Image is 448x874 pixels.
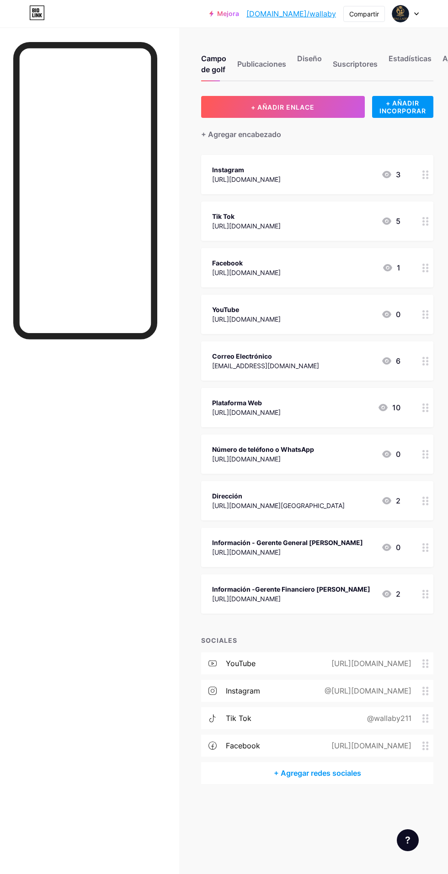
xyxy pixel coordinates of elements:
[212,362,319,370] font: [EMAIL_ADDRESS][DOMAIN_NAME]
[392,5,409,22] img: Ualabí
[237,59,286,69] font: Publicaciones
[367,714,411,723] font: @wallaby211
[212,352,272,360] font: Correo Electrónico
[201,130,281,139] font: + Agregar encabezado
[396,589,400,599] font: 2
[212,585,370,593] font: Información -Gerente Financiero [PERSON_NAME]
[212,166,244,174] font: Instagram
[212,315,281,323] font: [URL][DOMAIN_NAME]
[331,741,411,750] font: [URL][DOMAIN_NAME]
[297,54,322,63] font: Diseño
[212,595,281,603] font: [URL][DOMAIN_NAME]
[396,496,400,505] font: 2
[333,59,378,69] font: Suscriptores
[226,659,256,668] font: YouTube
[212,399,262,407] font: Plataforma Web
[212,259,243,267] font: Facebook
[212,492,242,500] font: Dirección
[331,659,411,668] font: [URL][DOMAIN_NAME]
[389,54,432,63] font: Estadísticas
[396,356,400,365] font: 6
[217,10,239,17] font: Mejora
[212,269,281,276] font: [URL][DOMAIN_NAME]
[251,103,315,111] font: + AÑADIR ENLACE
[325,686,411,695] font: @[URL][DOMAIN_NAME]
[212,502,345,509] font: [URL][DOMAIN_NAME][GEOGRAPHIC_DATA]
[396,170,400,179] font: 3
[201,636,237,644] font: SOCIALES
[201,96,365,118] button: + AÑADIR ENLACE
[274,768,361,778] font: + Agregar redes sociales
[212,306,239,313] font: YouTube
[397,263,400,272] font: 1
[212,212,235,220] font: Tik Tok
[379,99,426,115] font: + AÑADIR INCORPORAR
[349,10,379,18] font: Compartir
[396,543,400,552] font: 0
[246,9,336,18] font: [DOMAIN_NAME]/wallaby
[246,8,336,19] a: [DOMAIN_NAME]/wallaby
[212,222,281,230] font: [URL][DOMAIN_NAME]
[212,175,281,183] font: [URL][DOMAIN_NAME]
[226,741,260,750] font: Facebook
[212,548,281,556] font: [URL][DOMAIN_NAME]
[212,445,314,453] font: Número de teléfono o WhatsApp
[226,714,251,723] font: Tik Tok
[212,408,281,416] font: [URL][DOMAIN_NAME]
[201,54,226,74] font: Campo de golf
[396,450,400,459] font: 0
[396,217,400,226] font: 5
[212,455,281,463] font: [URL][DOMAIN_NAME]
[396,310,400,319] font: 0
[212,539,363,546] font: Información - Gerente General [PERSON_NAME]
[392,403,400,412] font: 10
[226,686,260,695] font: Instagram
